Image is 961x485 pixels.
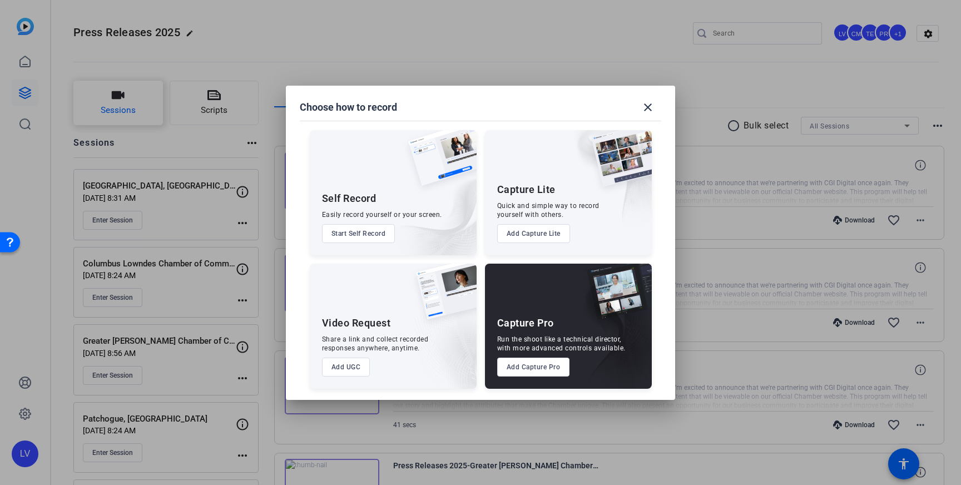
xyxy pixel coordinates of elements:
button: Add UGC [322,358,370,377]
img: self-record.png [400,130,477,197]
mat-icon: close [641,101,655,114]
div: Self Record [322,192,377,205]
button: Add Capture Pro [497,358,570,377]
div: Quick and simple way to record yourself with others. [497,201,600,219]
img: embarkstudio-capture-lite.png [552,130,652,241]
img: embarkstudio-capture-pro.png [569,278,652,389]
div: Capture Lite [497,183,556,196]
div: Run the shoot like a technical director, with more advanced controls available. [497,335,626,353]
img: ugc-content.png [408,264,477,331]
img: embarkstudio-ugc-content.png [412,298,477,389]
div: Easily record yourself or your screen. [322,210,442,219]
img: embarkstudio-self-record.png [380,154,477,255]
button: Start Self Record [322,224,395,243]
div: Share a link and collect recorded responses anywhere, anytime. [322,335,429,353]
h1: Choose how to record [300,101,397,114]
div: Video Request [322,316,391,330]
img: capture-lite.png [583,130,652,198]
img: capture-pro.png [578,264,652,331]
button: Add Capture Lite [497,224,570,243]
div: Capture Pro [497,316,554,330]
